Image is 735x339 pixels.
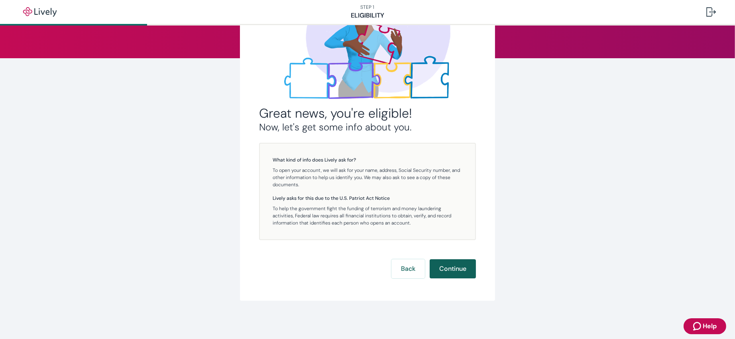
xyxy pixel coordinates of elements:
button: Zendesk support iconHelp [684,318,726,334]
p: To help the government fight the funding of terrorism and money laundering activities, Federal la... [273,205,462,227]
img: Lively [18,7,62,17]
span: Help [703,321,717,331]
h3: Now, let's get some info about you. [259,121,476,133]
h5: What kind of info does Lively ask for? [273,156,462,164]
p: To open your account, we will ask for your name, address, Social Security number, and other infor... [273,167,462,188]
button: Continue [430,259,476,278]
button: Log out [700,2,722,22]
h5: Lively asks for this due to the U.S. Patriot Act Notice [273,195,462,202]
button: Back [391,259,425,278]
h2: Great news, you're eligible! [259,105,476,121]
svg: Zendesk support icon [693,321,703,331]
